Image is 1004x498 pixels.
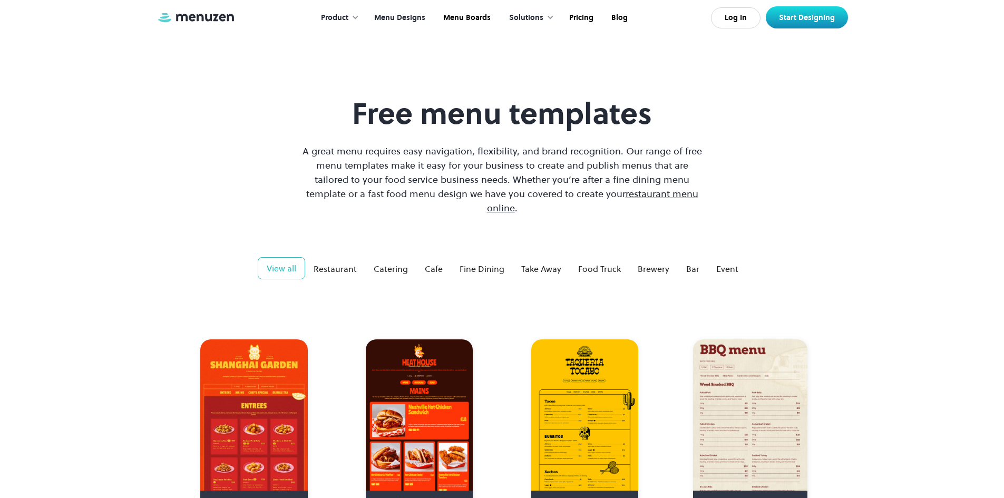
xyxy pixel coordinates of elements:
[559,2,601,34] a: Pricing
[460,262,504,275] div: Fine Dining
[425,262,443,275] div: Cafe
[521,262,561,275] div: Take Away
[766,6,848,28] a: Start Designing
[601,2,636,34] a: Blog
[374,262,408,275] div: Catering
[686,262,699,275] div: Bar
[711,7,761,28] a: Log In
[638,262,669,275] div: Brewery
[716,262,738,275] div: Event
[300,96,705,131] h1: Free menu templates
[578,262,621,275] div: Food Truck
[509,12,543,24] div: Solutions
[267,262,296,275] div: View all
[321,12,348,24] div: Product
[364,2,433,34] a: Menu Designs
[314,262,357,275] div: Restaurant
[433,2,499,34] a: Menu Boards
[499,2,559,34] div: Solutions
[300,144,705,215] p: A great menu requires easy navigation, flexibility, and brand recognition. Our range of free menu...
[310,2,364,34] div: Product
